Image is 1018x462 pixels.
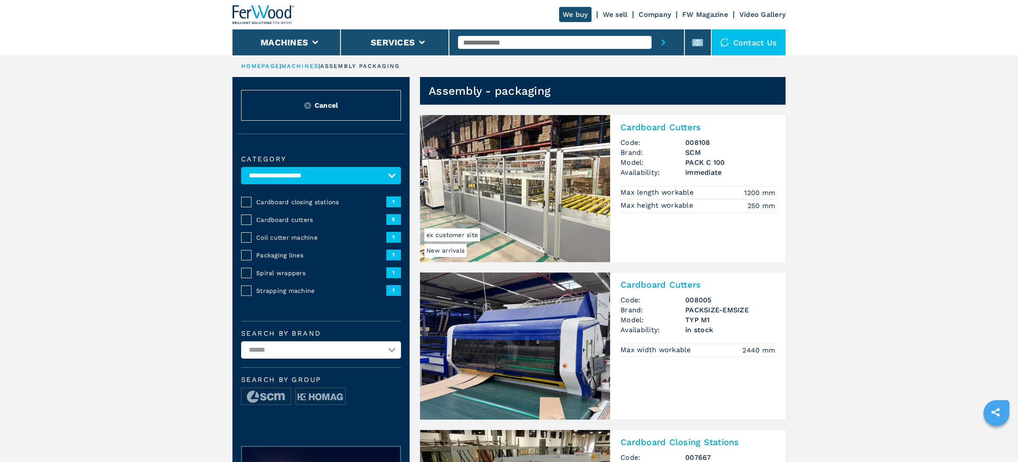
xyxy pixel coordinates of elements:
button: Machines [261,37,308,48]
span: 1 [386,196,401,207]
span: Model: [620,315,685,325]
img: Contact us [720,38,729,47]
span: | [280,63,281,69]
span: Availability: [620,167,685,177]
a: Cardboard Cutters SCM PACK C 100New arrivalsex customer siteCardboard CuttersCode:008108Brand:SCM... [420,115,786,262]
span: Brand: [620,305,685,315]
div: Contact us [712,29,786,55]
span: Brand: [620,148,685,157]
h3: 008108 [685,138,775,148]
span: ex customer site [424,228,480,241]
p: assembly packaging [320,62,400,70]
button: submit-button [652,29,675,55]
span: Strapping machine [256,286,386,295]
span: Search by group [241,376,401,383]
span: in stock [685,325,775,335]
iframe: Chat [981,423,1012,456]
span: 1 [386,250,401,260]
span: 1 [386,232,401,242]
span: Cardboard closing stations [256,198,386,206]
label: Search by brand [241,330,401,337]
span: Cardboard cutters [256,215,386,224]
span: | [318,63,320,69]
h3: TYP M1 [685,315,775,325]
img: Cardboard Cutters PACKSIZE-EMSIZE TYP M1 [420,273,610,420]
a: Company [639,10,671,19]
a: FW Magazine [682,10,728,19]
p: Max height workable [620,201,695,210]
img: Cardboard Cutters SCM PACK C 100 [420,115,610,262]
span: Availability: [620,325,685,335]
img: image [296,388,345,405]
a: machines [281,63,318,69]
img: Ferwood [232,5,295,24]
h3: PACKSIZE-EMSIZE [685,305,775,315]
em: 250 mm [748,201,776,211]
span: 5 [386,214,401,225]
h2: Cardboard Closing Stations [620,437,775,447]
span: 1 [386,285,401,295]
span: Coil cutter machine [256,233,386,242]
a: We buy [559,7,592,22]
a: sharethis [985,401,1006,423]
h1: Assembly - packaging [429,84,550,98]
a: HOMEPAGE [241,63,280,69]
img: Reset [304,102,311,109]
span: Packaging lines [256,251,386,260]
h2: Cardboard Cutters [620,122,775,132]
h2: Cardboard Cutters [620,279,775,290]
span: Model: [620,157,685,167]
a: We sell [603,10,628,19]
a: Cardboard Cutters PACKSIZE-EMSIZE TYP M1Cardboard CuttersCode:008005Brand:PACKSIZE-EMSIZEModel:TY... [420,273,786,420]
label: Category [241,156,401,163]
span: immediate [685,167,775,177]
a: Video Gallery [739,10,786,19]
h3: 008005 [685,295,775,305]
span: Spiral wrappers [256,269,386,277]
span: Cancel [315,100,338,110]
img: image [242,388,291,405]
button: ResetCancel [241,90,401,121]
span: 1 [386,267,401,278]
span: Code: [620,295,685,305]
em: 1200 mm [744,188,775,198]
h3: PACK C 100 [685,157,775,167]
span: New arrivals [424,244,467,257]
p: Max length workable [620,188,696,197]
em: 2440 mm [742,345,775,355]
span: Code: [620,138,685,148]
h3: SCM [685,148,775,157]
button: Services [371,37,415,48]
p: Max width workable [620,345,693,355]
